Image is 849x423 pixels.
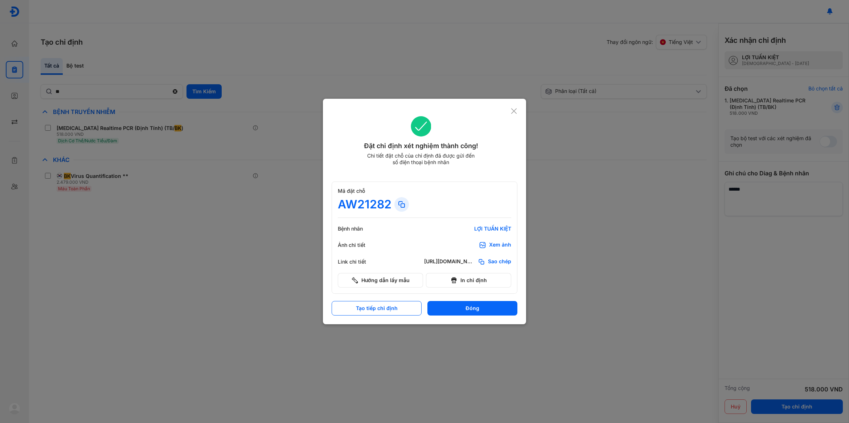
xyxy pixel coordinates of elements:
div: Bệnh nhân [338,225,381,232]
button: In chỉ định [426,273,511,288]
button: Hướng dẫn lấy mẫu [338,273,423,288]
div: [URL][DOMAIN_NAME] [424,258,475,265]
div: Mã đặt chỗ [338,188,511,194]
div: Xem ảnh [489,241,511,249]
span: Sao chép [488,258,511,265]
div: Ảnh chi tiết [338,242,381,248]
button: Đóng [427,301,517,316]
div: LỢI TUẤN KIỆT [424,225,511,232]
div: Đặt chỉ định xét nghiệm thành công! [332,141,510,151]
button: Tạo tiếp chỉ định [332,301,422,316]
div: Link chi tiết [338,259,381,265]
div: AW21282 [338,197,391,212]
div: Chi tiết đặt chỗ của chỉ định đã được gửi đến số điện thoại bệnh nhân [364,152,478,166]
